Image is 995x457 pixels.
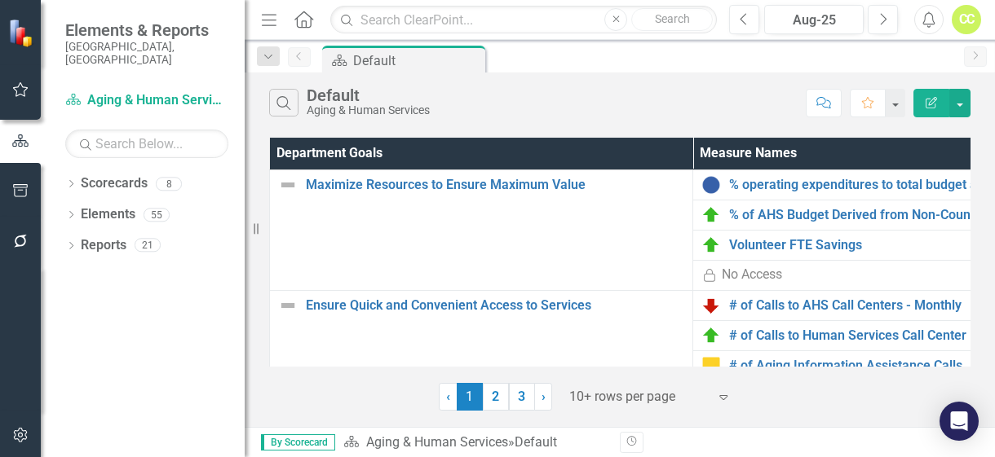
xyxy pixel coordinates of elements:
img: Caution [701,356,721,376]
img: ClearPoint Strategy [8,19,37,47]
span: Elements & Reports [65,20,228,40]
div: 8 [156,177,182,191]
a: 2 [483,383,509,411]
button: Search [631,8,713,31]
div: » [343,433,608,452]
small: [GEOGRAPHIC_DATA], [GEOGRAPHIC_DATA] [65,40,228,67]
input: Search Below... [65,130,228,158]
img: On Target [701,235,721,255]
div: Aging & Human Services [307,104,430,116]
input: Search ClearPoint... [330,6,717,34]
img: Below Plan [701,296,721,315]
div: Aug-25 [770,11,858,30]
img: Not Defined [278,175,298,195]
span: › [542,389,546,404]
span: Search [655,12,690,25]
span: By Scorecard [261,434,335,450]
a: 3 [509,383,535,411]
img: No Information [701,175,721,195]
a: Scorecards [81,174,148,193]
div: 21 [135,239,161,253]
div: Open Intercom Messenger [940,402,979,441]
span: 1 [457,383,483,411]
div: 55 [144,208,170,222]
button: Aug-25 [764,5,864,34]
img: On Target [701,205,721,225]
td: Double-Click to Edit Right Click for Context Menu [270,169,693,290]
a: Elements [81,205,135,224]
a: Reports [81,236,126,255]
div: Default [353,51,481,71]
button: CC [952,5,981,34]
img: Not Defined [278,296,298,315]
div: No Access [722,266,782,284]
a: Maximize Resources to Ensure Maximum Value [306,178,684,192]
a: Aging & Human Services [366,434,508,450]
a: Aging & Human Services [65,91,228,110]
a: Ensure Quick and Convenient Access to Services [306,298,684,313]
span: ‹ [446,389,450,404]
div: Default [515,434,557,450]
img: On Target [701,326,721,345]
div: Default [307,86,430,104]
